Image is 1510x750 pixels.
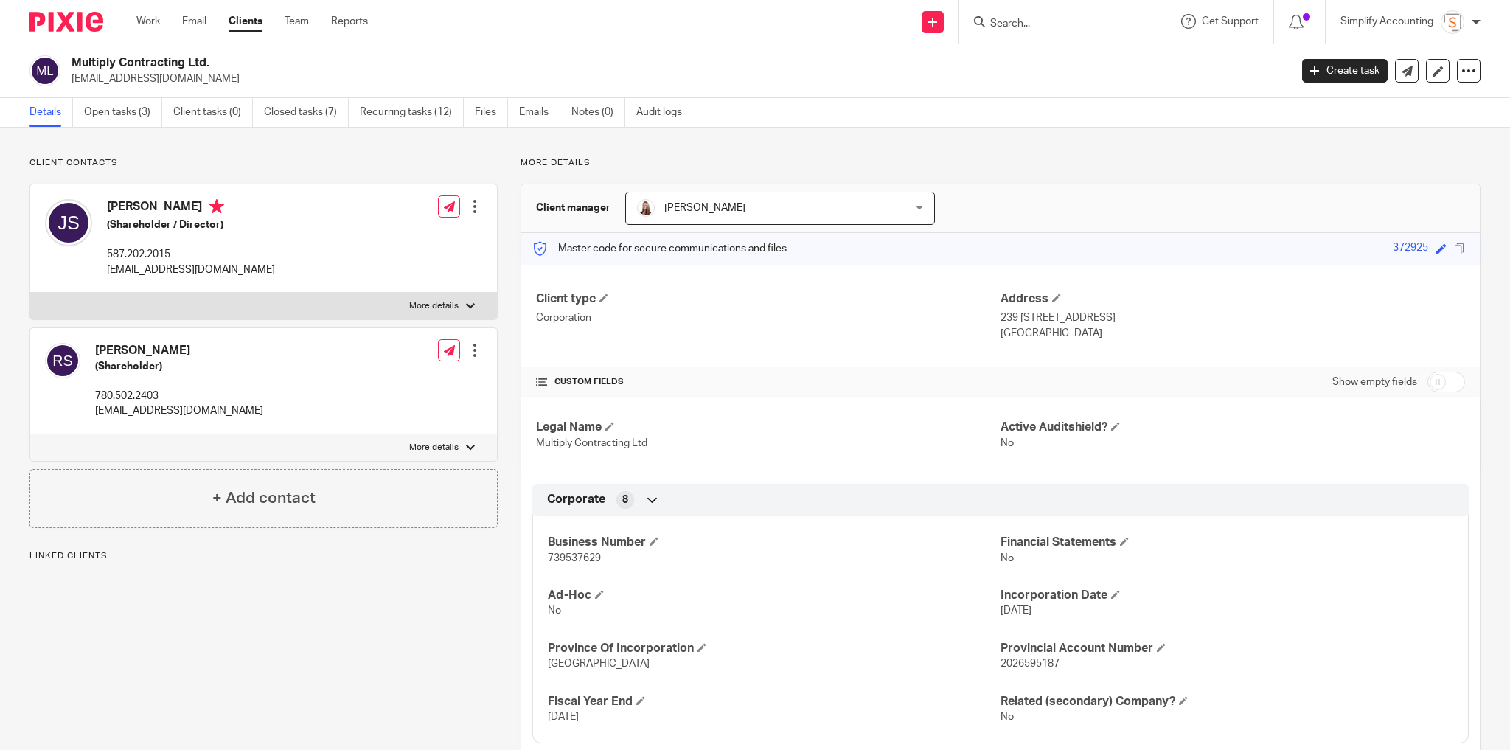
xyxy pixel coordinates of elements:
[409,300,459,312] p: More details
[1393,240,1428,257] div: 372925
[72,55,1038,71] h2: Multiply Contracting Ltd.
[1001,310,1465,325] p: 239 [STREET_ADDRESS]
[475,98,508,127] a: Files
[229,14,262,29] a: Clients
[285,14,309,29] a: Team
[548,641,1001,656] h4: Province Of Incorporation
[636,98,693,127] a: Audit logs
[536,376,1001,388] h4: CUSTOM FIELDS
[45,343,80,378] img: svg%3E
[536,420,1001,435] h4: Legal Name
[29,157,498,169] p: Client contacts
[548,535,1001,550] h4: Business Number
[536,291,1001,307] h4: Client type
[571,98,625,127] a: Notes (0)
[331,14,368,29] a: Reports
[209,199,224,214] i: Primary
[360,98,464,127] a: Recurring tasks (12)
[519,98,560,127] a: Emails
[1001,641,1453,656] h4: Provincial Account Number
[95,343,263,358] h4: [PERSON_NAME]
[107,247,275,262] p: 587.202.2015
[1001,605,1031,616] span: [DATE]
[1001,438,1014,448] span: No
[84,98,162,127] a: Open tasks (3)
[1302,59,1388,83] a: Create task
[536,201,610,215] h3: Client manager
[29,98,73,127] a: Details
[1001,535,1453,550] h4: Financial Statements
[45,199,92,246] img: svg%3E
[1202,16,1259,27] span: Get Support
[536,310,1001,325] p: Corporation
[521,157,1481,169] p: More details
[29,55,60,86] img: svg%3E
[95,403,263,418] p: [EMAIL_ADDRESS][DOMAIN_NAME]
[1001,659,1060,669] span: 2026595187
[264,98,349,127] a: Closed tasks (7)
[637,199,655,217] img: Larissa-headshot-cropped.jpg
[547,492,605,507] span: Corporate
[989,18,1121,31] input: Search
[548,694,1001,709] h4: Fiscal Year End
[1001,694,1453,709] h4: Related (secondary) Company?
[1441,10,1464,34] img: Screenshot%202023-11-29%20141159.png
[664,203,745,213] span: [PERSON_NAME]
[548,605,561,616] span: No
[532,241,787,256] p: Master code for secure communications and files
[548,588,1001,603] h4: Ad-Hoc
[548,659,650,669] span: [GEOGRAPHIC_DATA]
[1001,291,1465,307] h4: Address
[548,712,579,722] span: [DATE]
[72,72,1280,86] p: [EMAIL_ADDRESS][DOMAIN_NAME]
[95,359,263,374] h5: (Shareholder)
[1001,326,1465,341] p: [GEOGRAPHIC_DATA]
[107,263,275,277] p: [EMAIL_ADDRESS][DOMAIN_NAME]
[548,553,601,563] span: 739537629
[536,438,647,448] span: Multiply Contracting Ltd
[1332,375,1417,389] label: Show empty fields
[29,12,103,32] img: Pixie
[95,389,263,403] p: 780.502.2403
[622,493,628,507] span: 8
[1001,588,1453,603] h4: Incorporation Date
[107,199,275,218] h4: [PERSON_NAME]
[1001,712,1014,722] span: No
[212,487,316,510] h4: + Add contact
[173,98,253,127] a: Client tasks (0)
[182,14,206,29] a: Email
[1001,553,1014,563] span: No
[29,550,498,562] p: Linked clients
[409,442,459,454] p: More details
[136,14,160,29] a: Work
[1340,14,1433,29] p: Simplify Accounting
[1001,420,1465,435] h4: Active Auditshield?
[107,218,275,232] h5: (Shareholder / Director)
